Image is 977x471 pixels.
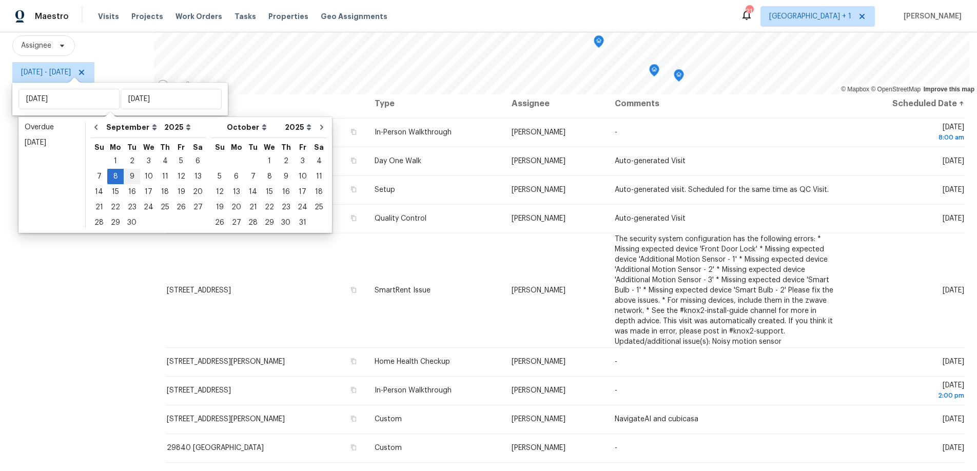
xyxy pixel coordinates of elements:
div: Sat Oct 18 2025 [311,184,327,200]
div: 27 [228,215,245,230]
div: 13 [189,169,206,184]
abbr: Monday [231,144,242,151]
a: Improve this map [924,86,974,93]
abbr: Sunday [215,144,225,151]
span: [STREET_ADDRESS] [167,387,231,394]
select: Year [282,120,314,135]
a: Mapbox homepage [157,80,202,91]
div: Thu Sep 25 2025 [157,200,173,215]
div: Thu Oct 02 2025 [278,153,294,169]
span: [PERSON_NAME] [512,129,565,136]
a: Mapbox [841,86,869,93]
span: Day One Walk [375,158,421,165]
a: OpenStreetMap [871,86,921,93]
span: Geo Assignments [321,11,387,22]
div: Wed Oct 22 2025 [261,200,278,215]
div: 25 [157,200,173,214]
span: [STREET_ADDRESS][PERSON_NAME] [167,416,285,423]
span: [DATE] [854,124,964,143]
span: [DATE] - [DATE] [21,67,71,77]
div: Thu Oct 23 2025 [278,200,294,215]
span: Projects [131,11,163,22]
span: [DATE] [943,186,964,193]
div: 1 [261,154,278,168]
span: [DATE] [943,444,964,452]
div: Wed Sep 24 2025 [140,200,157,215]
div: Wed Sep 03 2025 [140,153,157,169]
div: 16 [278,185,294,199]
button: Copy Address [349,127,358,136]
span: [STREET_ADDRESS] [167,287,231,294]
div: Fri Oct 17 2025 [294,184,311,200]
div: Sun Sep 21 2025 [91,200,107,215]
div: 20 [189,185,206,199]
div: 21 [91,200,107,214]
div: 6 [228,169,245,184]
span: Assignee [21,41,51,51]
div: Fri Oct 24 2025 [294,200,311,215]
div: Tue Sep 30 2025 [124,215,140,230]
span: Auto-generated Visit [615,215,686,222]
div: 11 [311,169,327,184]
button: Copy Address [349,156,358,165]
span: [PERSON_NAME] [512,358,565,365]
th: Assignee [503,89,607,118]
div: Thu Oct 09 2025 [278,169,294,184]
abbr: Thursday [281,144,291,151]
div: Tue Oct 21 2025 [245,200,261,215]
div: Sun Oct 26 2025 [211,215,228,230]
div: Mon Oct 06 2025 [228,169,245,184]
div: 24 [140,200,157,214]
abbr: Monday [110,144,121,151]
span: Quality Control [375,215,426,222]
span: In-Person Walkthrough [375,387,452,394]
abbr: Wednesday [264,144,275,151]
div: Sun Oct 19 2025 [211,200,228,215]
button: Copy Address [349,385,358,395]
abbr: Saturday [314,144,324,151]
div: Wed Sep 17 2025 [140,184,157,200]
span: [PERSON_NAME] [512,287,565,294]
span: Home Health Checkup [375,358,450,365]
span: NavigateAI and cubicasa [615,416,698,423]
div: 10 [140,169,157,184]
div: 23 [278,200,294,214]
div: Map marker [674,69,684,85]
div: 17 [294,185,311,199]
div: Thu Sep 04 2025 [157,153,173,169]
div: 3 [140,154,157,168]
div: Sat Sep 27 2025 [189,200,206,215]
span: [DATE] [943,416,964,423]
div: 12 [173,169,189,184]
div: 30 [124,215,140,230]
div: 8 [107,169,124,184]
div: Sat Sep 06 2025 [189,153,206,169]
span: - [615,444,617,452]
span: Custom [375,444,402,452]
div: Sun Sep 28 2025 [91,215,107,230]
div: 12 [211,185,228,199]
div: Mon Oct 20 2025 [228,200,245,215]
div: 2:00 pm [854,390,964,401]
abbr: Tuesday [248,144,258,151]
div: 17 [140,185,157,199]
abbr: Sunday [94,144,104,151]
div: Fri Sep 12 2025 [173,169,189,184]
div: Sun Sep 07 2025 [91,169,107,184]
span: [PERSON_NAME] [512,215,565,222]
div: Thu Sep 11 2025 [157,169,173,184]
div: 10 [294,169,311,184]
div: 24 [294,200,311,214]
div: 11 [157,169,173,184]
div: 29 [261,215,278,230]
span: Properties [268,11,308,22]
div: Thu Oct 16 2025 [278,184,294,200]
div: 1 [107,154,124,168]
div: 15 [107,185,124,199]
div: Mon Sep 22 2025 [107,200,124,215]
div: 9 [124,169,140,184]
span: Visits [98,11,119,22]
ul: Date picker shortcuts [21,120,83,230]
div: Fri Oct 10 2025 [294,169,311,184]
div: 4 [157,154,173,168]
